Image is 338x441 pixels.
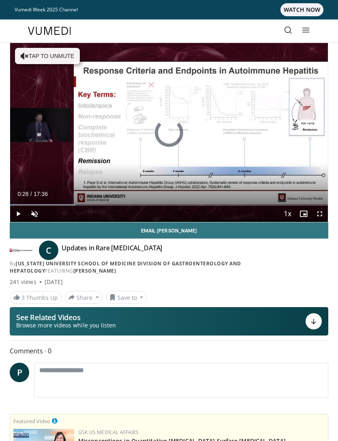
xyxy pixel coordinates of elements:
span: 241 views [10,278,36,286]
div: By FEATURING [10,260,328,275]
button: Save to [106,291,147,304]
button: See Related Videos Browse more videos while you listen [10,307,328,336]
h4: Updates in Rare [MEDICAL_DATA] [62,244,162,257]
a: Email [PERSON_NAME] [10,222,328,239]
button: Playback Rate [279,206,295,222]
div: [DATE] [45,278,63,286]
span: 17:36 [34,191,48,197]
a: Vumedi Week 2025 ChannelWATCH NOW [15,3,323,16]
button: Unmute [26,206,43,222]
a: [US_STATE] University School of Medicine Division of Gastroenterology and Hepatology [10,260,241,274]
button: Play [10,206,26,222]
span: Browse more videos while you listen [16,321,116,329]
a: P [10,363,29,382]
div: Progress Bar [10,204,328,206]
img: VuMedi Logo [28,27,71,35]
img: Indiana University School of Medicine Division of Gastroenterology and Hepatology [10,244,32,257]
span: 0:28 [17,191,28,197]
small: Featured Video [13,417,50,425]
p: See Related Videos [16,313,116,321]
span: / [30,191,32,197]
button: Enable picture-in-picture mode [295,206,312,222]
button: Fullscreen [312,206,328,222]
a: C [39,241,58,260]
a: GSK US Medical Affairs [78,429,139,436]
a: 3 Thumbs Up [10,291,62,304]
button: Tap to unmute [15,48,80,64]
span: WATCH NOW [280,3,323,16]
span: 3 [21,294,25,301]
span: Comments 0 [10,346,328,356]
video-js: Video Player [10,43,328,222]
a: [PERSON_NAME] [73,267,116,274]
button: Share [65,291,103,304]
